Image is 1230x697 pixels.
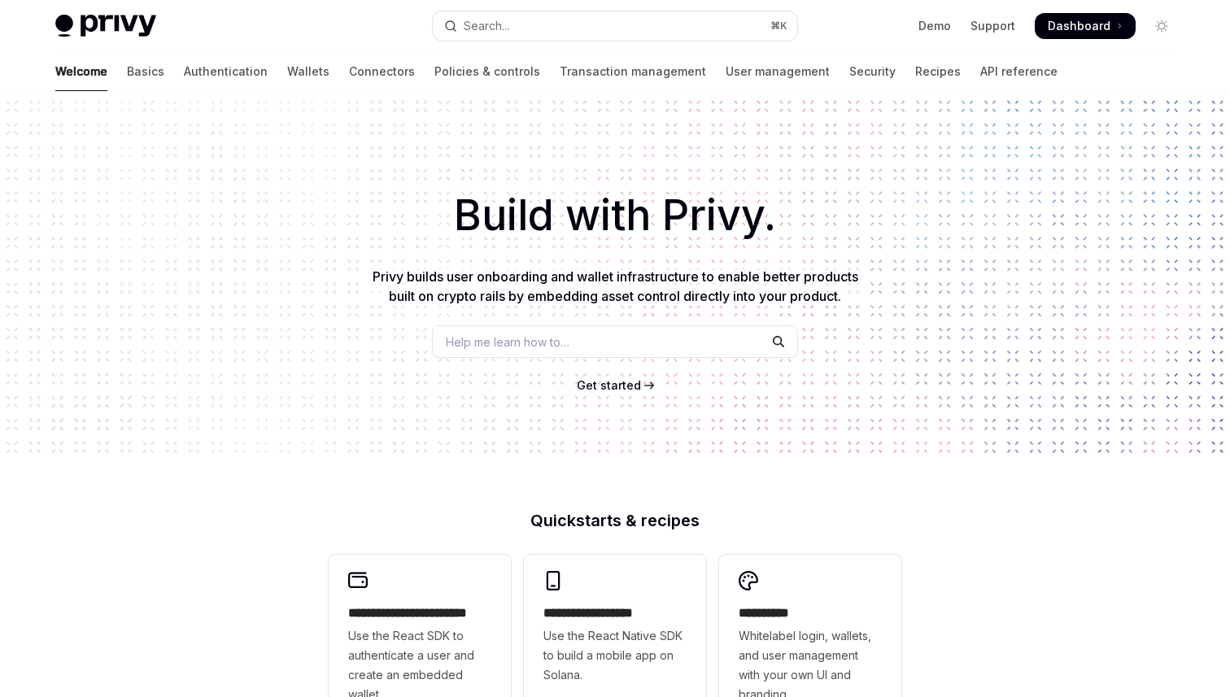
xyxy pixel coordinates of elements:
[349,52,415,91] a: Connectors
[464,16,509,36] div: Search...
[726,52,830,91] a: User management
[1035,13,1136,39] a: Dashboard
[446,333,569,351] span: Help me learn how to…
[127,52,164,91] a: Basics
[329,512,901,529] h2: Quickstarts & recipes
[915,52,961,91] a: Recipes
[184,52,268,91] a: Authentication
[434,52,540,91] a: Policies & controls
[970,18,1015,34] a: Support
[26,184,1204,247] h1: Build with Privy.
[560,52,706,91] a: Transaction management
[55,52,107,91] a: Welcome
[849,52,896,91] a: Security
[577,378,641,392] span: Get started
[980,52,1058,91] a: API reference
[543,626,687,685] span: Use the React Native SDK to build a mobile app on Solana.
[770,20,787,33] span: ⌘ K
[1149,13,1175,39] button: Toggle dark mode
[1048,18,1110,34] span: Dashboard
[287,52,329,91] a: Wallets
[918,18,951,34] a: Demo
[55,15,156,37] img: light logo
[373,268,858,304] span: Privy builds user onboarding and wallet infrastructure to enable better products built on crypto ...
[577,377,641,394] a: Get started
[433,11,797,41] button: Open search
